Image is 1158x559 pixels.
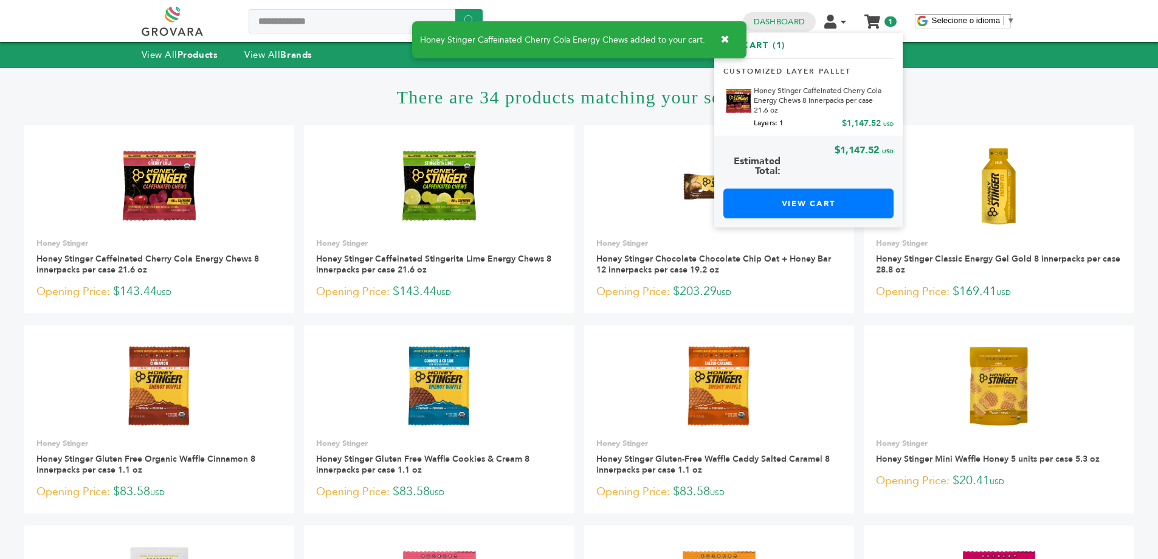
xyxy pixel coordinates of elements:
span: Honey Stinger Caffeinated Cherry Cola Energy Chews added to your cart. [420,36,705,44]
p: Honey Stinger [316,438,562,449]
span: USD [717,288,731,297]
h5: My Cart (1) [723,39,894,58]
p: $143.44 [316,283,562,301]
input: Search a product or brand... [249,9,483,33]
span: USD [882,148,894,155]
a: Honey Stinger Gluten-Free Waffle Caddy Salted Caramel 8 innerpacks per case 1.1 oz [596,453,830,476]
img: Honey Stinger Mini Waffle Honey 5 units per case 5.3 oz [955,342,1043,430]
span: USD [996,288,1011,297]
p: Honey Stinger [876,438,1122,449]
span: ​ [1003,16,1004,25]
a: Honey Stinger Gluten Free Organic Waffle Cinnamon 8 innerpacks per case 1.1 oz [36,453,255,476]
span: Opening Price: [596,283,670,300]
p: Honey Stinger [596,238,842,249]
span: Opening Price: [876,473,949,489]
p: $83.58 [596,483,842,501]
span: Opening Price: [36,283,110,300]
span: Opening Price: [596,484,670,500]
a: View AllBrands [244,49,312,61]
a: Honey Stinger Classic Energy Gel Gold 8 innerpacks per case 28.8 oz [876,253,1120,276]
span: USD [436,288,451,297]
img: Honey Stinger Classic Energy Gel Gold 8 innerpacks per case 28.8 oz [955,142,1043,230]
span: Opening Price: [316,283,390,300]
span: USD [430,488,444,498]
p: Honey Stinger [36,238,282,249]
a: Honey Stinger Caffeinated Cherry Cola Energy Chews 8 innerpacks per case 21.6 oz [36,253,259,276]
p: Honey Stinger [316,238,562,249]
p: Honey Stinger [36,438,282,449]
a: My Cart [865,11,879,24]
span: USD [883,121,894,128]
strong: Products [177,49,218,61]
h1: There are 34 products matching your search. [24,68,1134,125]
a: Honey Stinger Gluten Free Waffle Cookies & Cream 8 innerpacks per case 1.1 oz [316,453,529,476]
span: USD [990,477,1004,487]
a: Honey Stinger Caffeinated Cherry Cola Energy Chews 8 innerpacks per case 21.6 oz [754,86,889,115]
span: Opening Price: [316,484,390,500]
span: Selecione o idioma [932,16,1001,25]
img: Honey Stinger Gluten Free Waffle Cookies & Cream 8 innerpacks per case 1.1 oz [395,342,483,430]
img: Honey Stinger Caffeinated Cherry Cola Energy Chews 8 innerpacks per case 21.6 oz [115,142,204,230]
a: Selecione o idioma​ [932,16,1015,25]
span: ▼ [1007,16,1015,25]
p: $83.58 [36,483,282,501]
p: Honey Stinger [596,438,842,449]
span: USD [710,488,725,498]
a: Honey Stinger Chocolate Chocolate Chip Oat + Honey Bar 12 innerpacks per case 19.2 oz [596,253,831,276]
span: $1,147.52 [842,117,881,129]
span: $1,147.52 [835,144,879,157]
span: 1 [884,16,896,27]
a: View AllProducts [142,49,218,61]
p: $169.41 [876,283,1122,301]
img: Honey Stinger Chocolate Chocolate Chip Oat + Honey Bar 12 innerpacks per case 19.2 oz [675,142,763,230]
p: Customized Layer Pallet [723,58,894,77]
img: Honey Stinger Caffeinated Stingerita Lime Energy Chews 8 innerpacks per case 21.6 oz [395,142,483,230]
span: Layers: 1 [754,118,784,128]
button: ✖ [711,27,739,52]
img: Honey Stinger Gluten-Free Waffle Caddy Salted Caramel 8 innerpacks per case 1.1 oz [675,342,763,430]
p: $83.58 [316,483,562,501]
img: Honey Stinger Gluten Free Organic Waffle Cinnamon 8 innerpacks per case 1.1 oz [115,342,204,430]
a: Dashboard [754,16,805,27]
p: $143.44 [36,283,282,301]
p: $203.29 [596,283,842,301]
span: Estimated Total: [723,151,789,181]
strong: Brands [280,49,312,61]
p: Honey Stinger [876,238,1122,249]
a: View Cart [723,189,894,218]
a: Honey Stinger Mini Waffle Honey 5 units per case 5.3 oz [876,453,1100,465]
span: Opening Price: [876,283,949,300]
span: USD [157,288,171,297]
span: USD [150,488,165,498]
p: $20.41 [876,472,1122,490]
span: Opening Price: [36,484,110,500]
a: Honey Stinger Caffeinated Stingerita Lime Energy Chews 8 innerpacks per case 21.6 oz [316,253,551,276]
